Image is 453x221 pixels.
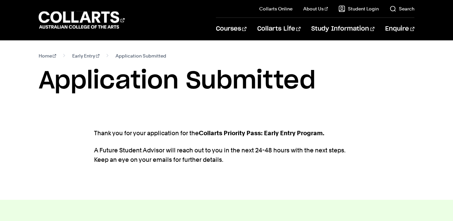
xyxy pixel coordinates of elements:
[116,51,166,61] span: Application Submitted
[94,128,359,138] p: Thank you for your application for the
[311,18,374,40] a: Study Information
[39,66,415,96] h1: Application Submitted
[257,18,301,40] a: Collarts Life
[72,51,99,61] a: Early Entry
[390,5,414,12] a: Search
[216,18,246,40] a: Courses
[94,146,359,164] p: A Future Student Advisor will reach out to you in the next 24-48 hours with the next steps. Keep ...
[199,130,324,137] strong: Collarts Priority Pass: Early Entry Program.
[39,10,125,30] div: Go to homepage
[259,5,292,12] a: Collarts Online
[385,18,414,40] a: Enquire
[303,5,328,12] a: About Us
[338,5,379,12] a: Student Login
[39,51,56,61] a: Home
